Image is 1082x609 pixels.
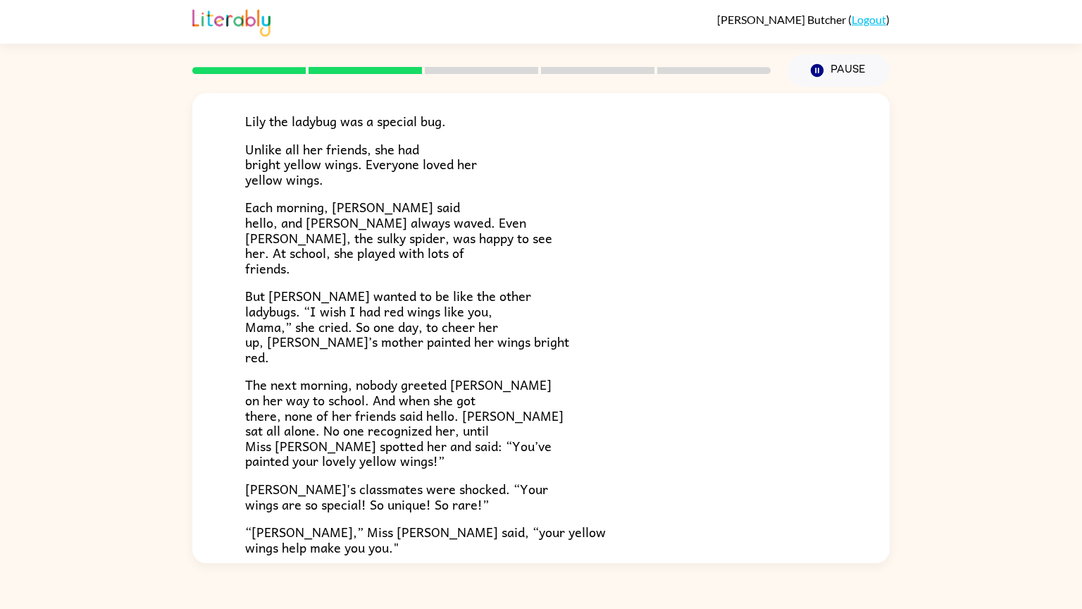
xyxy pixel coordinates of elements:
span: [PERSON_NAME] Butcher [717,13,848,26]
span: “[PERSON_NAME],” Miss [PERSON_NAME] said, “your yellow wings help make you you." [245,522,606,558]
div: ( ) [717,13,890,26]
a: Logout [852,13,886,26]
span: Lily the ladybug was a special bug. [245,111,446,131]
span: But [PERSON_NAME] wanted to be like the other ladybugs. “I wish I had red wings like you, Mama,” ... [245,285,569,367]
button: Pause [788,54,890,87]
span: The next morning, nobody greeted [PERSON_NAME] on her way to school. And when she got there, none... [245,374,564,471]
span: Each morning, [PERSON_NAME] said hello, and [PERSON_NAME] always waved. Even [PERSON_NAME], the s... [245,197,552,278]
img: Literably [192,6,270,37]
span: Unlike all her friends, she had bright yellow wings. Everyone loved her yellow wings. [245,139,477,190]
span: [PERSON_NAME]'s classmates were shocked. “Your wings are so special! So unique! So rare!” [245,479,548,515]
